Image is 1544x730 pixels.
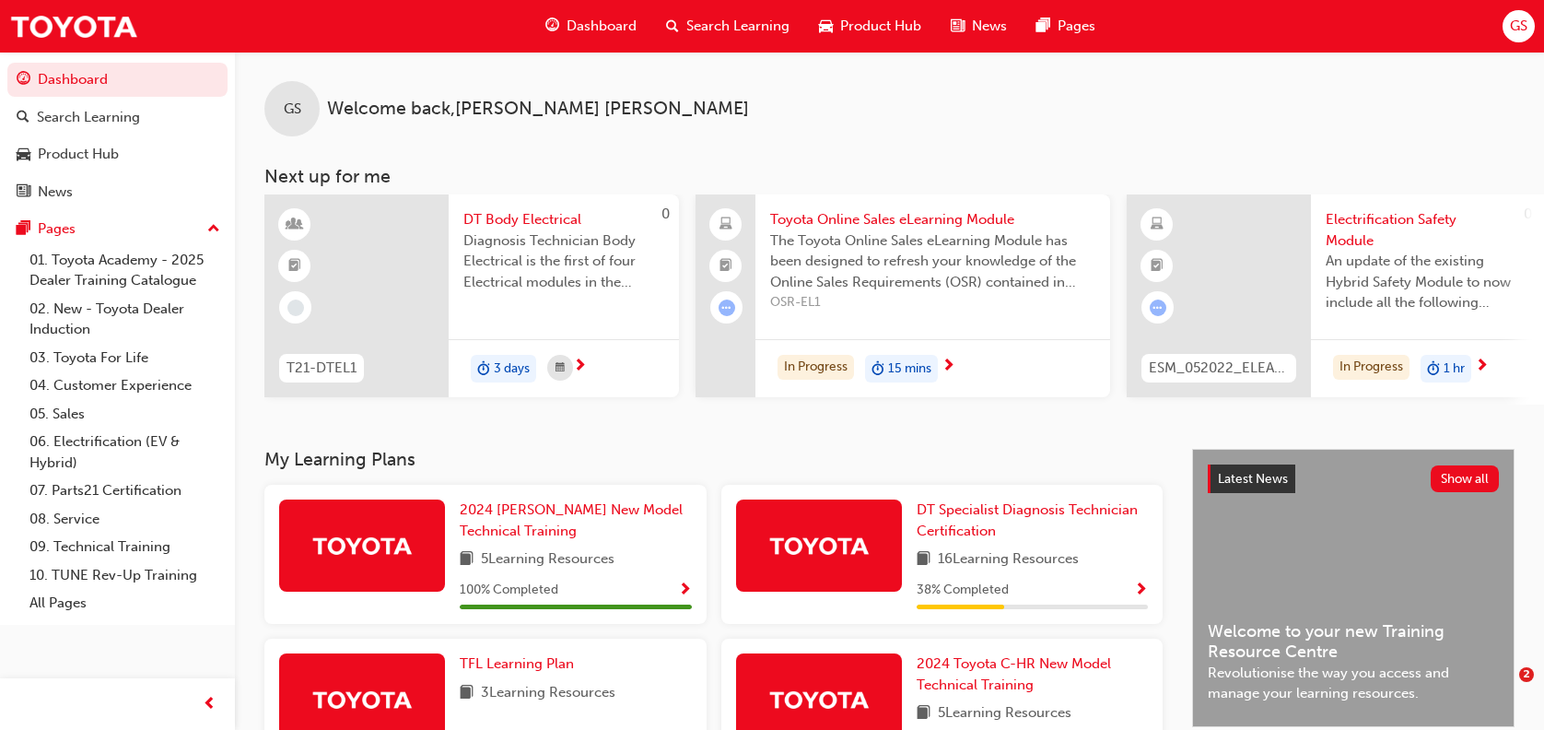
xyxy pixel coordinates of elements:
a: 2024 [PERSON_NAME] New Model Technical Training [460,500,692,541]
span: 3 days [494,359,530,380]
span: Pages [1058,16,1095,37]
span: learningResourceType_INSTRUCTOR_LED-icon [288,213,301,237]
span: T21-DTEL1 [287,358,357,379]
span: News [972,16,1007,37]
span: up-icon [207,218,220,241]
span: The Toyota Online Sales eLearning Module has been designed to refresh your knowledge of the Onlin... [770,230,1095,293]
span: laptop-icon [719,213,732,237]
a: 02. New - Toyota Dealer Induction [22,295,228,344]
span: 1 hr [1444,359,1465,380]
span: next-icon [942,359,955,375]
a: TFL Learning Plan [460,653,581,675]
a: DT Specialist Diagnosis Technician Certification [917,500,1149,541]
span: book-icon [460,548,474,571]
h3: Next up for me [235,166,1544,187]
a: news-iconNews [936,7,1022,45]
button: Pages [7,212,228,246]
a: 04. Customer Experience [22,371,228,400]
span: 15 mins [888,359,931,380]
span: booktick-icon [719,254,732,278]
span: duration-icon [871,357,884,381]
a: 0T21-DTEL1DT Body ElectricalDiagnosis Technician Body Electrical is the first of four Electrical ... [264,194,679,397]
a: 2024 Toyota C-HR New Model Technical Training [917,653,1149,695]
span: search-icon [666,15,679,38]
a: 09. Technical Training [22,533,228,561]
a: Product Hub [7,137,228,171]
span: guage-icon [545,15,559,38]
span: learningRecordVerb_NONE-icon [287,300,304,316]
span: news-icon [17,184,30,201]
span: TFL Learning Plan [460,655,574,672]
span: OSR-EL1 [770,292,1095,313]
a: guage-iconDashboard [531,7,651,45]
a: 07. Parts21 Certification [22,477,228,505]
span: pages-icon [17,221,30,238]
span: calendar-icon [556,357,565,380]
a: Latest NewsShow allWelcome to your new Training Resource CentreRevolutionise the way you access a... [1192,449,1515,727]
button: GS [1503,10,1535,42]
a: car-iconProduct Hub [804,7,936,45]
div: In Progress [1333,355,1409,380]
span: Diagnosis Technician Body Electrical is the first of four Electrical modules in the Diagnosis Tec... [463,230,664,293]
img: Trak [311,683,413,715]
span: learningRecordVerb_ATTEMPT-icon [719,300,735,316]
a: Latest NewsShow all [1208,465,1499,494]
span: Show Progress [678,583,692,599]
img: Trak [9,6,138,47]
span: Latest News [1218,471,1288,487]
div: Product Hub [38,144,119,165]
iframe: Intercom live chat [1481,667,1526,712]
span: ESM_052022_ELEARN [1149,358,1289,379]
span: prev-icon [203,693,216,716]
span: 100 % Completed [460,580,558,601]
span: Electrification Safety Module [1326,209,1526,251]
a: 0ESM_052022_ELEARNElectrification Safety ModuleAn update of the existing Hybrid Safety Module to ... [1127,194,1541,397]
a: 01. Toyota Academy - 2025 Dealer Training Catalogue [22,246,228,295]
span: Dashboard [567,16,637,37]
button: Show Progress [678,579,692,602]
span: 2024 Toyota C-HR New Model Technical Training [917,655,1111,693]
span: 2 [1519,667,1534,682]
button: DashboardSearch LearningProduct HubNews [7,59,228,212]
span: booktick-icon [288,254,301,278]
button: Show all [1431,465,1500,492]
span: 0 [1524,206,1532,222]
a: 08. Service [22,505,228,534]
span: GS [284,99,301,120]
img: Trak [768,683,870,715]
span: DT Body Electrical [463,209,664,230]
img: Trak [768,529,870,561]
div: Search Learning [37,107,140,128]
div: Pages [38,218,76,240]
span: 0 [661,206,670,222]
span: news-icon [951,15,965,38]
span: 3 Learning Resources [481,682,615,705]
h3: My Learning Plans [264,449,1163,470]
span: Welcome back , [PERSON_NAME] [PERSON_NAME] [327,99,749,120]
span: An update of the existing Hybrid Safety Module to now include all the following electrification v... [1326,251,1526,313]
span: search-icon [17,110,29,126]
a: News [7,175,228,209]
span: learningResourceType_ELEARNING-icon [1151,213,1164,237]
a: 05. Sales [22,400,228,429]
span: guage-icon [17,72,30,88]
span: Toyota Online Sales eLearning Module [770,209,1095,230]
span: next-icon [573,359,587,375]
span: next-icon [1475,359,1489,375]
span: Revolutionise the way you access and manage your learning resources. [1208,663,1499,704]
a: Toyota Online Sales eLearning ModuleThe Toyota Online Sales eLearning Module has been designed to... [696,194,1110,397]
span: 16 Learning Resources [938,548,1079,571]
span: booktick-icon [1151,254,1164,278]
a: All Pages [22,589,228,618]
span: 5 Learning Resources [938,702,1071,725]
span: duration-icon [477,357,490,381]
a: Search Learning [7,100,228,135]
span: 38 % Completed [917,580,1009,601]
span: duration-icon [1427,357,1440,381]
button: Show Progress [1134,579,1148,602]
span: Welcome to your new Training Resource Centre [1208,621,1499,663]
span: car-icon [819,15,833,38]
span: Search Learning [686,16,790,37]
